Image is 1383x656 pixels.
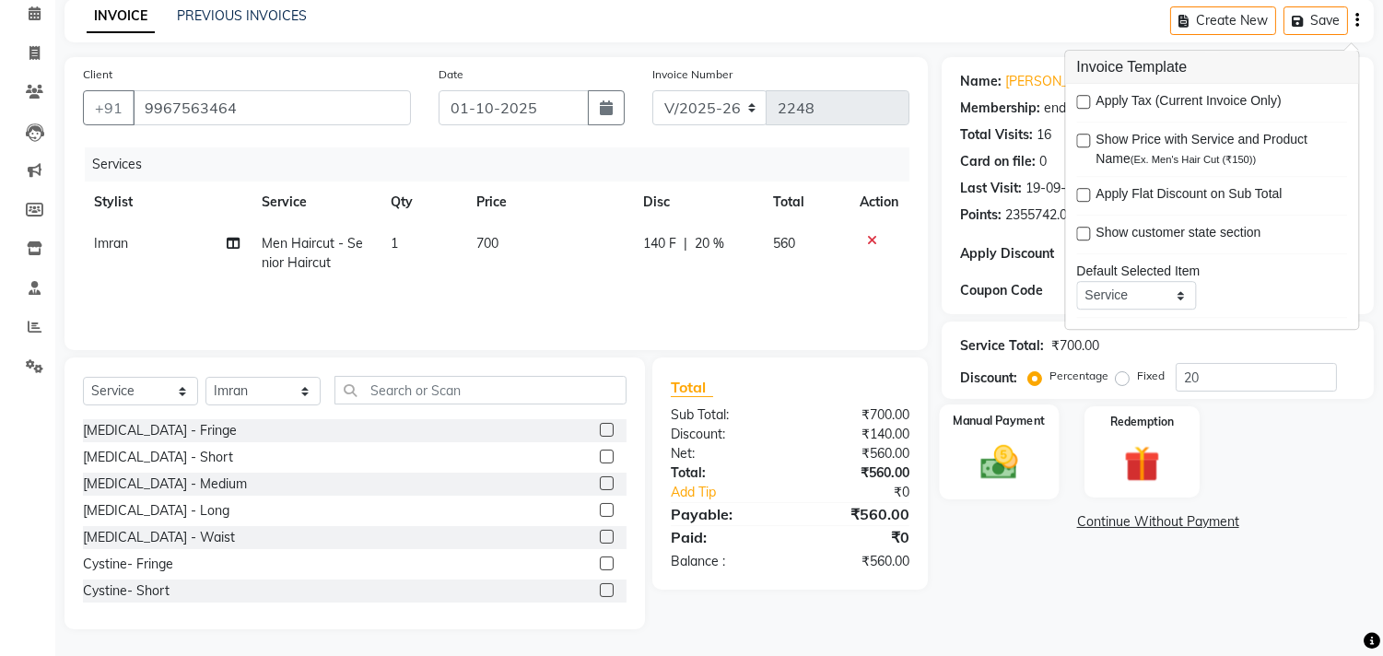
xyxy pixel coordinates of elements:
[83,528,235,547] div: [MEDICAL_DATA] - Waist
[791,463,924,483] div: ₹560.00
[1076,262,1347,281] div: Default Selected Item
[83,421,237,440] div: [MEDICAL_DATA] - Fringe
[1113,441,1171,486] img: _gift.svg
[960,152,1036,171] div: Card on file:
[1110,414,1174,430] label: Redemption
[133,90,411,125] input: Search by Name/Mobile/Email/Code
[657,444,791,463] div: Net:
[791,405,924,425] div: ₹700.00
[684,234,687,253] span: |
[334,376,627,404] input: Search or Scan
[1051,336,1099,356] div: ₹700.00
[960,125,1033,145] div: Total Visits:
[960,205,1002,225] div: Points:
[251,182,380,223] th: Service
[1039,152,1047,171] div: 0
[791,503,924,525] div: ₹560.00
[1037,125,1051,145] div: 16
[954,412,1046,429] label: Manual Payment
[391,235,398,252] span: 1
[657,425,791,444] div: Discount:
[849,182,909,223] th: Action
[1170,6,1276,35] button: Create New
[657,463,791,483] div: Total:
[671,378,713,397] span: Total
[632,182,762,223] th: Disc
[657,405,791,425] div: Sub Total:
[960,281,1092,300] div: Coupon Code
[1044,99,1128,118] div: end on [DATE]
[83,448,233,467] div: [MEDICAL_DATA] - Short
[83,581,170,601] div: Cystine- Short
[83,90,135,125] button: +91
[1065,51,1358,84] h3: Invoice Template
[439,66,463,83] label: Date
[1096,130,1332,169] span: Show Price with Service and Product Name
[1005,72,1108,91] a: [PERSON_NAME]
[83,474,247,494] div: [MEDICAL_DATA] - Medium
[960,72,1002,91] div: Name:
[791,526,924,548] div: ₹0
[1096,223,1260,246] span: Show customer state section
[657,552,791,571] div: Balance :
[1049,368,1108,384] label: Percentage
[83,66,112,83] label: Client
[762,182,849,223] th: Total
[969,441,1030,485] img: _cash.svg
[177,7,307,24] a: PREVIOUS INVOICES
[960,99,1040,118] div: Membership:
[773,235,795,252] span: 560
[791,444,924,463] div: ₹560.00
[85,147,923,182] div: Services
[83,501,229,521] div: [MEDICAL_DATA] - Long
[1131,154,1257,165] span: (Ex. Men's Hair Cut (₹150))
[657,483,813,502] a: Add Tip
[643,234,676,253] span: 140 F
[791,552,924,571] div: ₹560.00
[945,512,1370,532] a: Continue Without Payment
[695,234,724,253] span: 20 %
[791,425,924,444] div: ₹140.00
[94,235,128,252] span: Imran
[465,182,632,223] th: Price
[83,182,251,223] th: Stylist
[960,336,1044,356] div: Service Total:
[1096,184,1282,207] span: Apply Flat Discount on Sub Total
[1096,91,1281,114] span: Apply Tax (Current Invoice Only)
[1026,179,1096,198] div: 19-09-2025
[476,235,498,252] span: 700
[1005,205,1074,225] div: 2355742.08
[262,235,363,271] span: Men Haircut - Senior Haircut
[1283,6,1348,35] button: Save
[813,483,924,502] div: ₹0
[657,526,791,548] div: Paid:
[380,182,465,223] th: Qty
[960,179,1022,198] div: Last Visit:
[960,369,1017,388] div: Discount:
[83,555,173,574] div: Cystine- Fringe
[1137,368,1165,384] label: Fixed
[960,244,1092,264] div: Apply Discount
[652,66,733,83] label: Invoice Number
[657,503,791,525] div: Payable:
